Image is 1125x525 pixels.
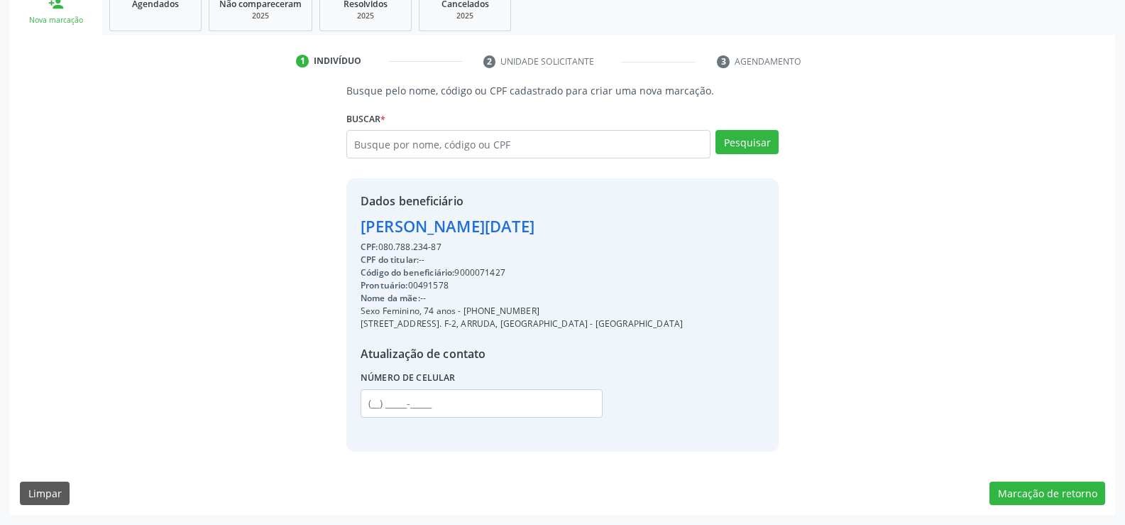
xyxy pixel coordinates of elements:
div: 080.788.234-87 [361,241,683,254]
div: 00491578 [361,279,683,292]
div: [PERSON_NAME][DATE] [361,215,683,238]
div: 2025 [330,11,401,21]
div: 9000071427 [361,266,683,279]
input: Busque por nome, código ou CPF [346,130,710,158]
span: CPF: [361,241,378,253]
input: (__) _____-_____ [361,389,603,418]
label: Buscar [346,108,385,130]
div: -- [361,254,683,266]
p: Busque pelo nome, código ou CPF cadastrado para criar uma nova marcação. [346,83,779,98]
div: 2025 [429,11,500,21]
button: Marcação de retorno [989,482,1105,506]
span: CPF do titular: [361,254,419,266]
div: -- [361,292,683,305]
div: Indivíduo [314,55,361,67]
span: Prontuário: [361,279,408,291]
span: Código do beneficiário: [361,266,454,278]
button: Pesquisar [715,130,779,154]
div: Sexo Feminino, 74 anos - [PHONE_NUMBER] [361,305,683,318]
label: Número de celular [361,367,456,389]
button: Limpar [20,482,70,506]
div: [STREET_ADDRESS]. F-2, ARRUDA, [GEOGRAPHIC_DATA] - [GEOGRAPHIC_DATA] [361,318,683,330]
span: Nome da mãe: [361,292,420,304]
div: Dados beneficiário [361,193,683,210]
div: 1 [296,55,309,67]
div: 2025 [219,11,302,21]
div: Atualização de contato [361,345,683,362]
div: Nova marcação [20,15,92,26]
